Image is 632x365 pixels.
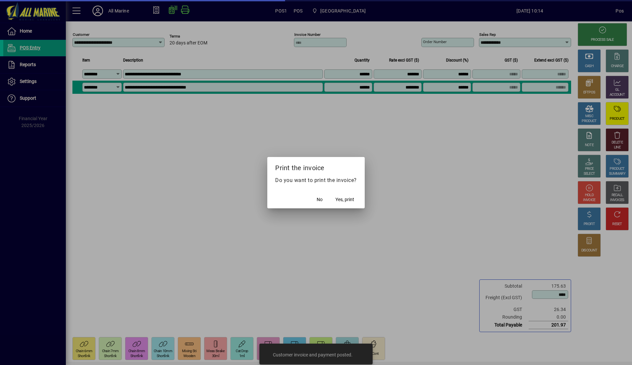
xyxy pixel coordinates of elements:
[317,196,323,203] span: No
[267,157,365,176] h2: Print the invoice
[333,194,357,206] button: Yes, print
[275,176,357,184] p: Do you want to print the invoice?
[309,194,330,206] button: No
[335,196,354,203] span: Yes, print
